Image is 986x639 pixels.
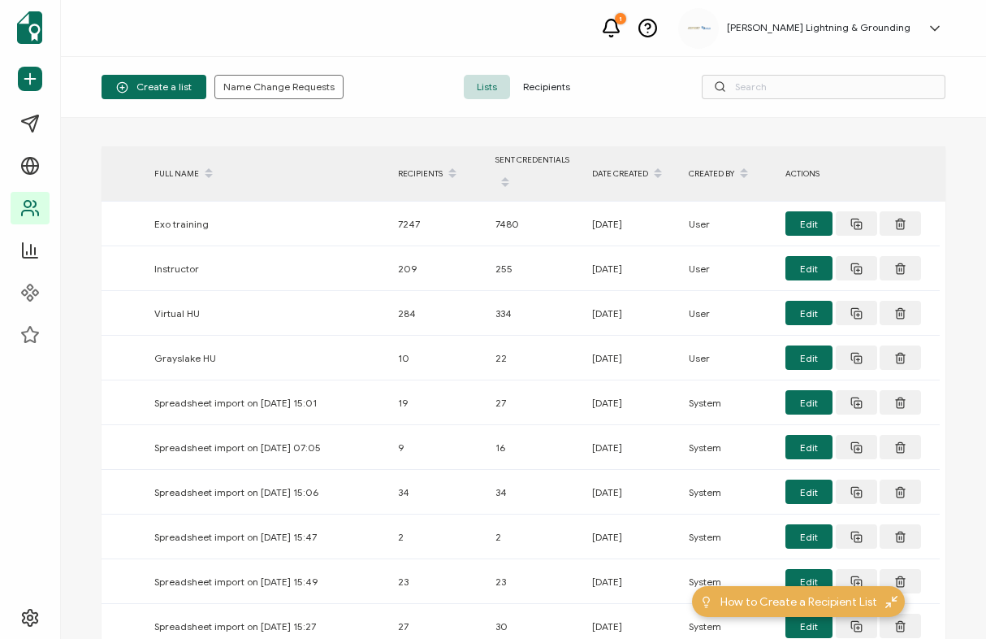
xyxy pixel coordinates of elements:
div: Spreadsheet import on [DATE] 15:01 [146,393,390,412]
div: [DATE] [584,483,681,502]
span: Recipients [510,75,583,99]
img: aadcaf15-e79d-49df-9673-3fc76e3576c2.png [686,25,711,31]
div: User [681,349,777,367]
div: 7247 [390,215,487,233]
button: Edit [785,390,832,415]
div: 2 [390,528,487,546]
div: [DATE] [584,528,681,546]
div: 27 [390,617,487,636]
div: 7480 [487,215,584,233]
div: 16 [487,438,584,457]
div: [DATE] [584,572,681,591]
img: minimize-icon.svg [885,596,897,608]
div: 34 [390,483,487,502]
div: 255 [487,259,584,278]
div: [DATE] [584,259,681,278]
div: [DATE] [584,304,681,323]
div: CREATED BY [681,160,777,188]
div: Spreadsheet import on [DATE] 15:49 [146,572,390,591]
span: Name Change Requests [223,82,335,92]
div: System [681,438,777,457]
button: Edit [785,614,832,638]
div: 27 [487,393,584,412]
div: 22 [487,349,584,367]
div: User [681,304,777,323]
button: Edit [785,435,832,459]
button: Edit [785,256,832,280]
span: Lists [464,75,510,99]
div: 284 [390,304,487,323]
div: 30 [487,617,584,636]
div: FULL NAME [146,160,390,188]
button: Name Change Requests [214,75,344,99]
div: [DATE] [584,393,681,412]
div: System [681,393,777,412]
div: System [681,617,777,636]
iframe: Chat Widget [905,561,986,639]
button: Create a list [102,75,206,99]
div: Spreadsheet import on [DATE] 15:47 [146,528,390,546]
div: Spreadsheet import on [DATE] 15:27 [146,617,390,636]
div: 334 [487,304,584,323]
div: 209 [390,259,487,278]
div: System [681,572,777,591]
button: Edit [785,480,832,504]
img: sertifier-logomark-colored.svg [17,11,42,44]
div: System [681,528,777,546]
button: Edit [785,301,832,325]
button: Edit [785,524,832,549]
div: 2 [487,528,584,546]
div: Grayslake HU [146,349,390,367]
div: 19 [390,393,487,412]
div: [DATE] [584,438,681,457]
div: 23 [487,572,584,591]
button: Edit [785,211,832,236]
button: Edit [785,569,832,593]
div: Exo training [146,215,390,233]
div: User [681,259,777,278]
div: 34 [487,483,584,502]
div: Virtual HU [146,304,390,323]
div: System [681,483,777,502]
div: Spreadsheet import on [DATE] 07:05 [146,438,390,457]
div: [DATE] [584,215,681,233]
div: User [681,215,777,233]
div: [DATE] [584,617,681,636]
div: 1 [615,13,626,24]
div: RECIPIENTS [390,160,487,188]
div: 10 [390,349,487,367]
div: [DATE] [584,349,681,367]
input: Search [702,75,945,99]
div: Instructor [146,259,390,278]
div: ACTIONS [777,164,940,183]
div: 9 [390,438,487,457]
div: 23 [390,572,487,591]
div: Spreadsheet import on [DATE] 15:06 [146,483,390,502]
div: SENT CREDENTIALS [487,150,584,197]
span: Create a list [116,81,192,93]
h5: [PERSON_NAME] Lightning & Grounding [727,22,910,33]
button: Edit [785,346,832,370]
div: DATE CREATED [584,160,681,188]
span: How to Create a Recipient List [720,593,877,611]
